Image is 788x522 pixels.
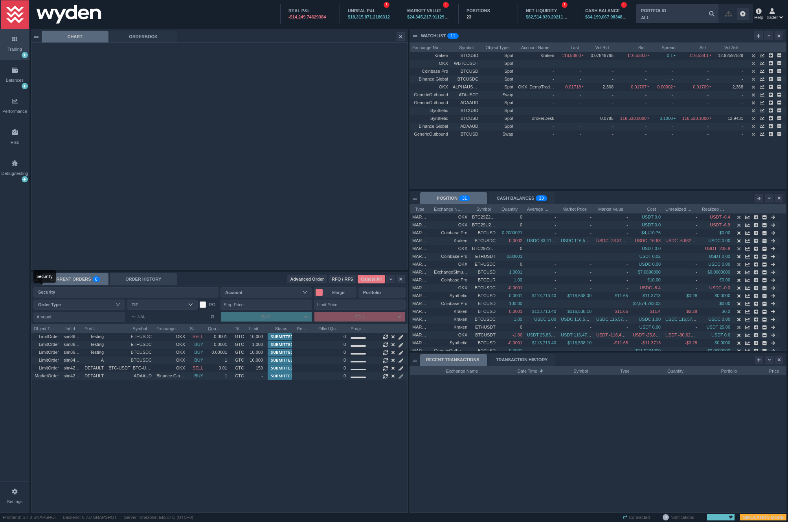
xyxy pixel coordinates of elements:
[665,238,698,243] span: USDC -6.632475
[472,268,496,277] span: BTCUSD
[693,85,711,89] span: 0.01709
[527,238,560,243] span: USDC 83,415.72
[64,332,80,341] span: sim868.0
[34,340,59,349] span: LimitOrder
[453,67,478,76] span: BTCUSD
[612,108,614,113] span: -
[34,348,59,357] span: LimitOrder
[6,77,24,84] div: Balances
[555,262,556,267] span: -
[407,7,450,14] div: MARKET VALUE
[472,299,496,308] span: BTCUSD
[84,356,104,365] span: A
[453,130,478,139] span: BTCUSD
[412,323,429,332] span: MARGIN
[363,289,397,296] div: Portfolio
[412,260,429,269] span: MARGIN
[472,338,496,347] span: BTCUSD
[232,371,244,380] span: GTC
[412,276,429,285] span: MARGIN
[441,254,467,259] span: Coinbase Pro
[645,77,649,81] span: -
[590,230,591,235] span: -
[84,371,104,380] span: DEFAULT
[645,69,649,74] span: -
[555,246,556,251] span: -
[590,262,591,267] span: -
[641,7,666,14] div: PORTFOLIO
[467,7,510,14] div: POSITIONS
[232,348,244,357] span: GTC
[412,331,429,340] span: MARGIN
[680,43,707,51] span: Ask
[767,14,778,21] span: trader
[579,61,584,66] span: -
[620,116,649,121] span: 116,538.0000
[645,100,649,105] span: -
[707,124,711,129] span: -
[412,307,429,316] span: MARGIN
[641,230,661,235] span: $4,410.76
[430,116,448,121] span: Synthetic
[472,283,496,292] span: BTCUSDC
[262,314,271,319] span: BUY
[732,85,743,89] span: 2,368
[472,228,496,237] span: BTCUSD
[708,238,730,243] span: USDC 0.00
[541,195,544,203] p: 3
[671,132,676,136] span: -
[430,108,448,113] span: Synthetic
[472,315,496,324] span: BTCUSDC
[555,215,556,219] span: -
[84,340,104,349] span: Testing
[626,230,628,235] span: -
[707,108,711,113] span: -
[422,69,448,74] span: Coinbase Pro
[565,85,584,89] span: 0.01718
[742,108,743,113] span: -
[483,122,513,131] span: Spot
[579,92,584,97] span: -
[602,85,614,89] span: 2,368
[645,124,649,129] span: -
[520,246,522,251] span: 0
[631,85,649,89] span: 0.01707
[636,4,718,23] input: ALL
[502,230,522,235] span: 0.2000021
[412,221,429,230] span: MARGIN
[705,246,730,251] span: USDT -235.8
[412,268,429,277] span: MARGIN
[225,289,304,296] div: Account
[707,132,711,136] span: -
[483,106,513,115] span: Spot
[671,61,676,66] span: -
[590,215,591,219] span: -
[689,53,711,58] span: 116,538.1
[588,43,609,51] span: Vol Bid
[520,262,522,267] span: 0
[562,2,568,8] sup: !
[682,116,711,121] span: 116,538.1000
[412,299,429,308] span: MARGIN
[348,7,391,14] div: UNREAL P&L
[462,195,465,203] p: 3
[348,15,390,19] span: $18,315,871.2186312
[472,236,496,245] span: BTCUSDC
[412,291,429,300] span: MARGIN
[742,69,743,74] span: -
[483,130,513,139] span: Swap
[472,307,496,316] span: BTCUSD
[626,222,628,227] span: -
[696,254,697,259] span: -
[188,302,193,307] i: icon: down
[635,238,661,243] span: USDC -16.68
[483,59,513,68] span: Spot
[633,204,656,212] span: Cost
[232,356,244,365] span: GTC
[467,14,510,20] div: 23
[232,340,244,349] span: GTC
[42,31,108,42] div: CHART
[84,364,104,373] span: DEFAULT
[439,85,448,89] span: OKX
[654,43,676,51] span: Spread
